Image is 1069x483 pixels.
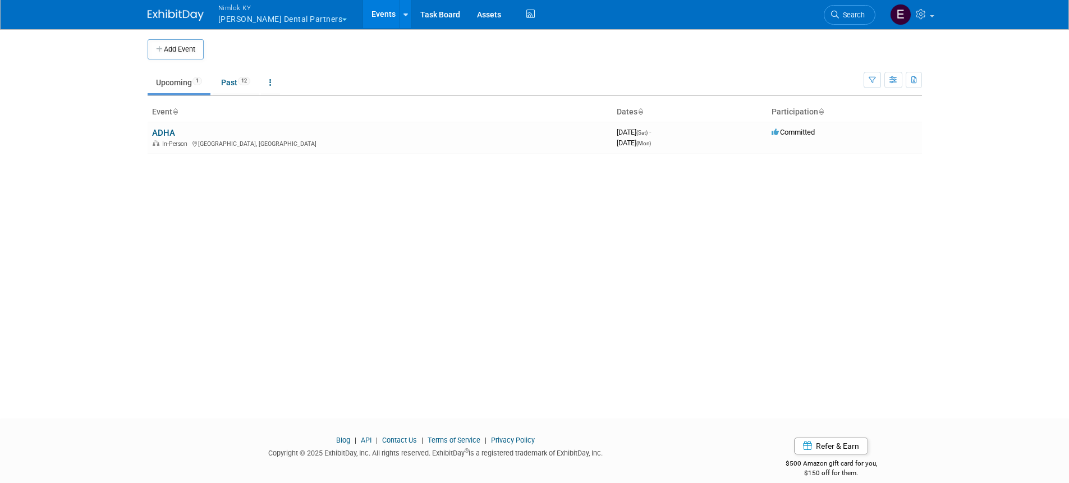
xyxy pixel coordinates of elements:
a: Refer & Earn [794,438,868,454]
img: ExhibitDay [148,10,204,21]
a: Terms of Service [428,436,480,444]
th: Event [148,103,612,122]
span: (Sat) [636,130,648,136]
a: Search [824,5,875,25]
sup: ® [465,448,469,454]
div: Copyright © 2025 ExhibitDay, Inc. All rights reserved. ExhibitDay is a registered trademark of Ex... [148,445,724,458]
a: Upcoming1 [148,72,210,93]
span: [DATE] [617,139,651,147]
a: API [361,436,371,444]
span: - [649,128,651,136]
span: | [419,436,426,444]
span: | [373,436,380,444]
th: Participation [767,103,922,122]
a: Sort by Event Name [172,107,178,116]
th: Dates [612,103,767,122]
div: $150 off for them. [741,468,922,478]
span: Nimlok KY [218,2,347,13]
span: Committed [772,128,815,136]
button: Add Event [148,39,204,59]
a: Past12 [213,72,259,93]
a: Blog [336,436,350,444]
span: Search [839,11,865,19]
span: In-Person [162,140,191,148]
a: Sort by Participation Type [818,107,824,116]
a: Contact Us [382,436,417,444]
span: 12 [238,77,250,85]
div: $500 Amazon gift card for you, [741,452,922,477]
span: [DATE] [617,128,651,136]
a: Sort by Start Date [637,107,643,116]
span: 1 [192,77,202,85]
a: ADHA [152,128,175,138]
div: [GEOGRAPHIC_DATA], [GEOGRAPHIC_DATA] [152,139,608,148]
img: Elizabeth Griffin [890,4,911,25]
a: Privacy Policy [491,436,535,444]
span: | [352,436,359,444]
img: In-Person Event [153,140,159,146]
span: | [482,436,489,444]
span: (Mon) [636,140,651,146]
